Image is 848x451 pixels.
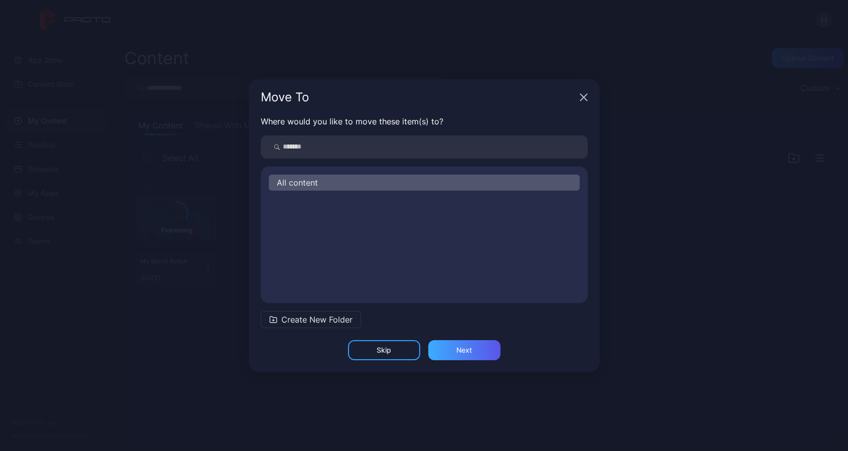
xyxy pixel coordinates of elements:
[277,177,318,189] span: All content
[348,340,420,360] button: Skip
[428,340,500,360] button: Next
[456,346,472,354] div: Next
[261,115,588,127] p: Where would you like to move these item(s) to?
[281,314,353,326] span: Create New Folder
[261,311,361,328] button: Create New Folder
[377,346,391,354] div: Skip
[261,91,576,103] div: Move To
